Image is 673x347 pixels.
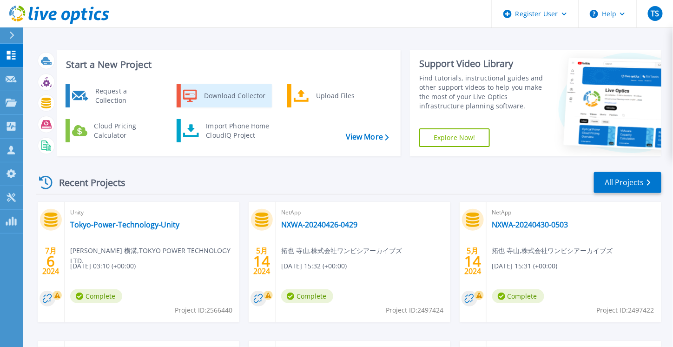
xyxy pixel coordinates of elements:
span: Unity [70,207,234,218]
div: Import Phone Home CloudIQ Project [201,121,274,140]
span: Project ID: 2497424 [386,305,443,315]
a: View More [346,133,389,141]
div: Find tutorials, instructional guides and other support videos to help you make the most of your L... [419,73,545,111]
a: Cloud Pricing Calculator [66,119,161,142]
h3: Start a New Project [66,60,389,70]
span: 拓也 寺山 , 株式会社ワンビシアーカイブズ [281,246,402,256]
span: 14 [464,257,481,265]
span: 6 [46,257,55,265]
span: Complete [70,289,122,303]
a: Request a Collection [66,84,161,107]
a: Upload Files [287,84,383,107]
div: Download Collector [199,87,270,105]
span: NetApp [492,207,656,218]
span: TS [651,10,659,17]
div: Upload Files [311,87,380,105]
div: Support Video Library [419,58,545,70]
span: 14 [253,257,270,265]
span: [DATE] 03:10 (+00:00) [70,261,136,271]
div: 5月 2024 [253,244,271,278]
div: 7月 2024 [42,244,59,278]
span: Complete [492,289,544,303]
span: [DATE] 15:31 (+00:00) [492,261,558,271]
div: Recent Projects [36,171,138,194]
span: 拓也 寺山 , 株式会社ワンビシアーカイブズ [492,246,613,256]
span: Project ID: 2566440 [175,305,232,315]
a: All Projects [594,172,661,193]
a: NXWA-20240430-0503 [492,220,568,229]
span: Complete [281,289,333,303]
div: 5月 2024 [464,244,482,278]
div: Request a Collection [91,87,158,105]
a: NXWA-20240426-0429 [281,220,357,229]
span: Project ID: 2497422 [597,305,654,315]
a: Explore Now! [419,128,490,147]
span: [PERSON_NAME] 横溝 , TOKYO POWER TECHNOLOGY LTD. [70,246,239,266]
a: Download Collector [177,84,272,107]
span: NetApp [281,207,445,218]
div: Cloud Pricing Calculator [90,121,158,140]
a: Tokyo-Power-Technology-Unity [70,220,179,229]
span: [DATE] 15:32 (+00:00) [281,261,347,271]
